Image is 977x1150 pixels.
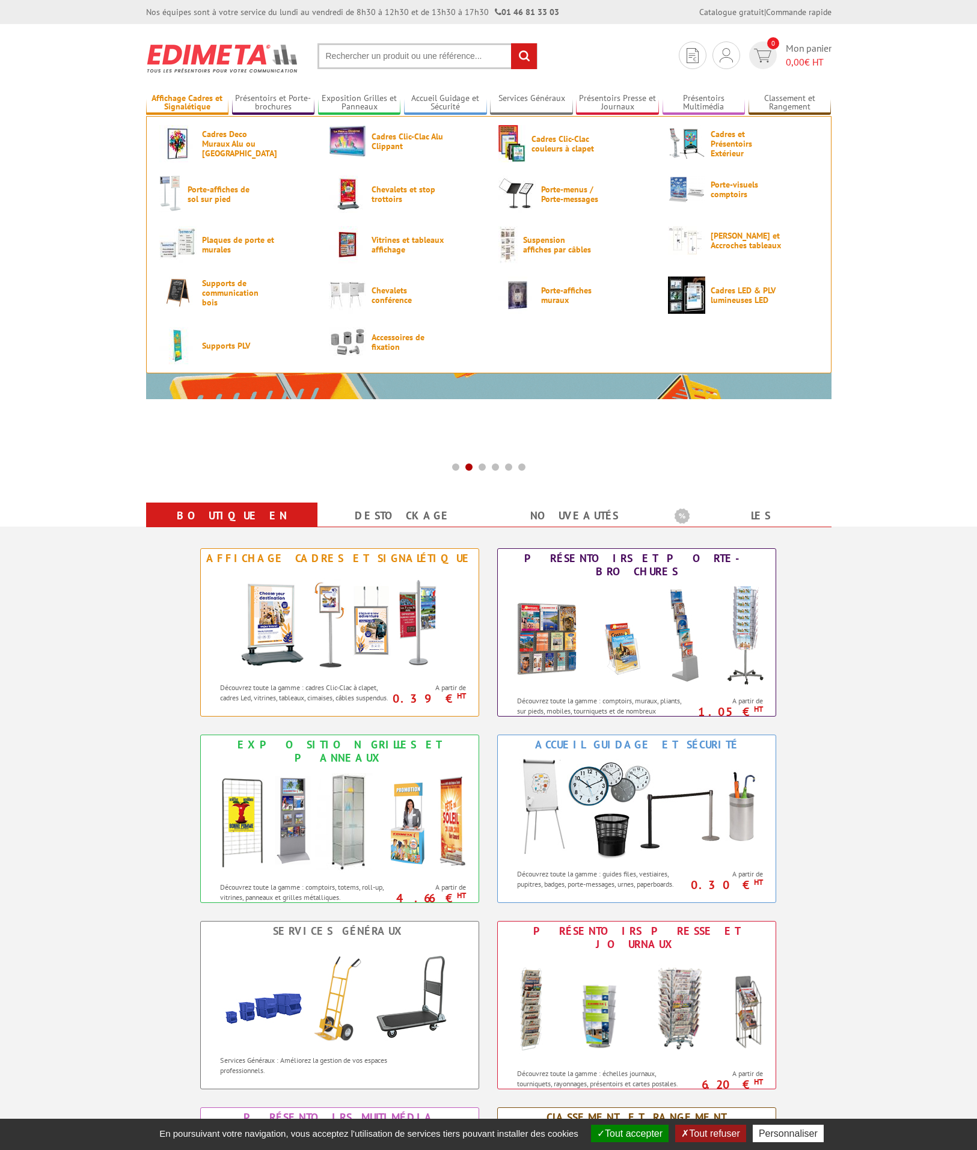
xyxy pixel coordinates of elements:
div: Accueil Guidage et Sécurité [501,738,773,751]
a: Accessoires de fixation [329,327,479,356]
a: Chevalets conférence [329,277,479,314]
span: 0 [767,37,779,49]
a: Services Généraux [490,93,573,113]
img: Porte-affiches muraux [498,277,536,314]
p: 6.20 € [686,1081,764,1088]
div: Affichage Cadres et Signalétique [204,552,476,565]
a: Chevalets et stop trottoirs [329,176,479,213]
a: Cadres Clic-Clac Alu Clippant [329,125,479,157]
div: Services Généraux [204,925,476,938]
span: Cadres Deco Muraux Alu ou [GEOGRAPHIC_DATA] [202,129,274,158]
span: Suspension affiches par câbles [523,235,595,254]
span: A partir de [395,683,467,693]
a: Plaques de porte et murales [159,226,310,263]
div: Présentoirs Presse et Journaux [501,925,773,951]
span: Supports de communication bois [202,278,274,307]
a: Classement et Rangement [749,93,832,113]
span: A partir de [692,696,764,706]
button: Personnaliser (fenêtre modale) [753,1125,824,1142]
p: Découvrez toute la gamme : comptoirs, totems, roll-up, vitrines, panneaux et grilles métalliques. [220,882,391,902]
sup: HT [754,704,763,714]
p: 0.30 € [686,881,764,888]
span: En poursuivant votre navigation, vous acceptez l'utilisation de services tiers pouvant installer ... [153,1128,584,1139]
a: Présentoirs Multimédia [663,93,746,113]
a: nouveautés [503,505,646,527]
span: Cadres Clic-Clac couleurs à clapet [531,134,604,153]
a: Porte-affiches de sol sur pied [159,176,310,213]
a: Destockage [332,505,474,527]
img: Cadres et Présentoirs Extérieur [668,125,705,162]
span: Plaques de porte et murales [202,235,274,254]
a: [PERSON_NAME] et Accroches tableaux [668,226,818,255]
img: Suspension affiches par câbles [498,226,518,263]
a: Cadres LED & PLV lumineuses LED [668,277,818,314]
img: devis rapide [720,48,733,63]
img: Présentoirs Presse et Journaux [504,954,769,1062]
a: Affichage Cadres et Signalétique Affichage Cadres et Signalétique Découvrez toute la gamme : cadr... [200,548,479,717]
span: Cadres et Présentoirs Extérieur [711,129,783,158]
sup: HT [457,691,466,701]
span: Cadres Clic-Clac Alu Clippant [372,132,444,151]
span: Porte-menus / Porte-messages [541,185,613,204]
a: Services Généraux Services Généraux Services Généraux : Améliorez la gestion de vos espaces profe... [200,921,479,1089]
sup: HT [457,890,466,901]
img: Cadres Clic-Clac couleurs à clapet [498,125,526,162]
img: Supports PLV [159,327,197,364]
span: Porte-visuels comptoirs [711,180,783,199]
a: Supports de communication bois [159,277,310,308]
img: Chevalets conférence [329,277,366,314]
p: Découvrez toute la gamme : échelles journaux, tourniquets, rayonnages, présentoirs et cartes post... [517,1068,688,1089]
p: Découvrez toute la gamme : comptoirs, muraux, pliants, sur pieds, mobiles, tourniquets et de nomb... [517,696,688,726]
span: Cadres LED & PLV lumineuses LED [711,286,783,305]
span: A partir de [692,869,764,879]
span: Supports PLV [202,341,274,350]
span: A partir de [395,882,467,892]
span: Porte-affiches muraux [541,286,613,305]
a: Porte-menus / Porte-messages [498,176,649,213]
a: Porte-affiches muraux [498,277,649,314]
p: Découvrez toute la gamme : guides files, vestiaires, pupitres, badges, porte-messages, urnes, pap... [517,869,688,889]
img: Présentoirs et Porte-brochures [504,581,769,690]
a: Exposition Grilles et Panneaux [318,93,401,113]
span: Chevalets et stop trottoirs [372,185,444,204]
a: Boutique en ligne [161,505,303,548]
p: Découvrez toute la gamme : cadres Clic-Clac à clapet, cadres Led, vitrines, tableaux, cimaises, c... [220,682,391,703]
img: Porte-affiches de sol sur pied [159,176,182,213]
a: Présentoirs Presse et Journaux Présentoirs Presse et Journaux Découvrez toute la gamme : échelles... [497,921,776,1089]
img: Présentoir, panneau, stand - Edimeta - PLV, affichage, mobilier bureau, entreprise [146,36,299,81]
a: Accueil Guidage et Sécurité Accueil Guidage et Sécurité Découvrez toute la gamme : guides files, ... [497,735,776,903]
a: Cadres Deco Muraux Alu ou [GEOGRAPHIC_DATA] [159,125,310,162]
span: 0,00 [786,56,804,68]
p: 0.39 € [389,695,467,702]
img: Chevalets et stop trottoirs [329,176,366,213]
p: Services Généraux : Améliorez la gestion de vos espaces professionnels. [220,1055,391,1075]
a: Exposition Grilles et Panneaux Exposition Grilles et Panneaux Découvrez toute la gamme : comptoir... [200,735,479,903]
span: Accessoires de fixation [372,332,444,352]
a: Catalogue gratuit [699,7,764,17]
a: Présentoirs Presse et Journaux [576,93,659,113]
img: Cimaises et Accroches tableaux [668,226,705,255]
img: Accueil Guidage et Sécurité [504,754,769,863]
input: Rechercher un produit ou une référence... [317,43,538,69]
img: Cadres Deco Muraux Alu ou Bois [159,125,197,162]
img: Supports de communication bois [159,277,197,308]
span: Vitrines et tableaux affichage [372,235,444,254]
span: Porte-affiches de sol sur pied [188,185,260,204]
a: Accueil Guidage et Sécurité [404,93,487,113]
img: Exposition Grilles et Panneaux [207,768,472,876]
span: € HT [786,55,832,69]
button: Tout refuser [675,1125,746,1142]
a: Présentoirs et Porte-brochures [232,93,315,113]
div: Présentoirs Multimédia [204,1111,476,1124]
img: Services Généraux [207,941,472,1049]
strong: 01 46 81 33 03 [495,7,559,17]
div: Nos équipes sont à votre service du lundi au vendredi de 8h30 à 12h30 et de 13h30 à 17h30 [146,6,559,18]
p: 1.05 € [686,708,764,715]
span: [PERSON_NAME] et Accroches tableaux [711,231,783,250]
a: devis rapide 0 Mon panier 0,00€ HT [746,41,832,69]
a: Porte-visuels comptoirs [668,176,818,203]
img: devis rapide [754,49,771,63]
img: Cadres Clic-Clac Alu Clippant [329,125,366,157]
div: Classement et Rangement [501,1111,773,1124]
a: Affichage Cadres et Signalétique [146,93,229,113]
